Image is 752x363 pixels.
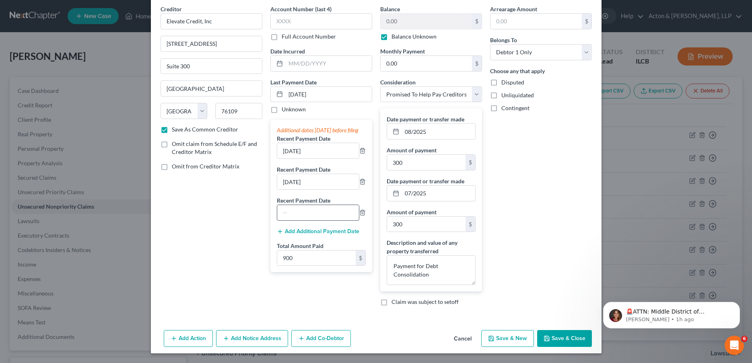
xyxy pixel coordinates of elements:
input: XXXX [270,13,372,29]
span: Claim was subject to setoff [391,298,459,305]
input: -- [277,174,359,189]
label: Unknown [282,105,306,113]
iframe: Intercom live chat [725,336,744,355]
label: Arrearage Amount [490,5,537,13]
button: Save & Close [537,330,592,347]
label: Monthly Payment [380,47,425,55]
input: Enter address... [161,36,262,51]
div: $ [472,14,482,29]
input: Enter city... [161,81,262,96]
span: 6 [741,336,748,342]
div: $ [466,155,475,170]
label: Recent Payment Date [277,165,330,174]
label: Description and value of any property transferred [387,238,476,255]
label: Total Amount Paid [277,242,323,250]
span: Creditor [161,6,182,12]
label: Balance Unknown [391,33,437,41]
input: Apt, Suite, etc... [161,59,262,74]
div: Additional dates [DATE] before filing [277,126,366,134]
label: Recent Payment Date [277,196,330,205]
input: 0.00 [490,14,582,29]
label: Account Number (last 4) [270,5,332,13]
label: Date Incurred [270,47,305,55]
button: Add Notice Address [216,330,288,347]
input: 0.00 [277,250,356,266]
input: 0.00 [381,56,472,71]
span: Omit from Creditor Matrix [172,163,239,170]
input: MM/YYYY [402,186,475,201]
span: Unliquidated [501,92,534,98]
label: Save As Common Creditor [172,125,238,133]
input: Search creditor by name... [161,13,262,29]
label: Last Payment Date [270,78,317,86]
div: $ [356,250,365,266]
label: Amount of payment [387,146,437,154]
input: 0.00 [387,217,466,232]
input: MM/DD/YYYY [286,87,372,102]
span: Belongs To [490,37,517,43]
input: 0.00 [387,155,466,170]
label: Date payment or transfer made [387,177,464,185]
div: $ [582,14,591,29]
label: Date payment or transfer made [387,115,464,123]
label: Amount of payment [387,208,437,216]
button: Add Action [164,330,213,347]
label: Recent Payment Date [277,134,330,143]
span: Disputed [501,79,524,86]
button: Add Additional Payment Date [277,228,359,235]
label: Consideration [380,78,416,86]
label: Full Account Number [282,33,336,41]
span: Contingent [501,105,529,111]
button: Save & New [481,330,534,347]
div: $ [472,56,482,71]
button: Add Co-Debtor [291,330,351,347]
input: -- [277,143,359,158]
input: MM/YYYY [402,124,475,139]
input: 0.00 [381,14,472,29]
input: Enter zip... [215,103,262,119]
label: Balance [380,5,400,13]
div: $ [466,217,475,232]
input: MM/DD/YYYY [286,56,372,71]
iframe: Intercom notifications message [591,285,752,341]
button: Cancel [447,331,478,347]
span: Omit claim from Schedule E/F and Creditor Matrix [172,140,257,155]
input: -- [277,205,359,220]
label: Choose any that apply [490,67,545,75]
